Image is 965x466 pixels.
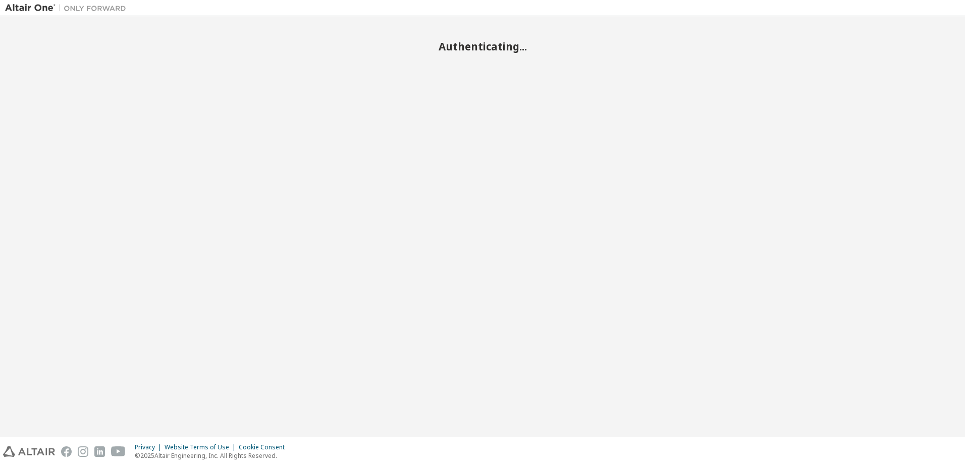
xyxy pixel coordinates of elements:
[5,40,960,53] h2: Authenticating...
[135,443,165,451] div: Privacy
[3,446,55,457] img: altair_logo.svg
[78,446,88,457] img: instagram.svg
[94,446,105,457] img: linkedin.svg
[111,446,126,457] img: youtube.svg
[165,443,239,451] div: Website Terms of Use
[239,443,291,451] div: Cookie Consent
[5,3,131,13] img: Altair One
[61,446,72,457] img: facebook.svg
[135,451,291,460] p: © 2025 Altair Engineering, Inc. All Rights Reserved.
